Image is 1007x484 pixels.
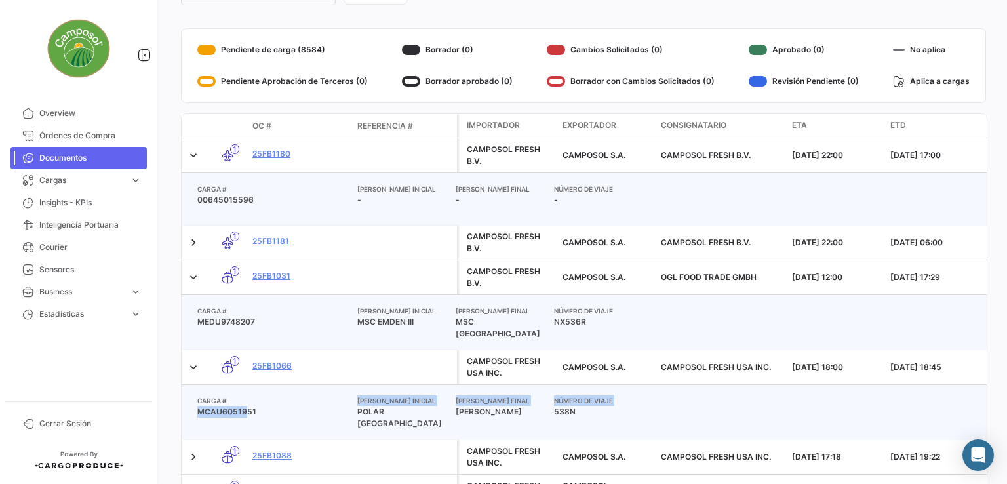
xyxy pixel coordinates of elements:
div: No aplica [893,39,970,60]
span: Sensores [39,264,142,275]
div: Cambios Solicitados (0) [547,39,715,60]
span: MSC [GEOGRAPHIC_DATA] [450,316,549,340]
div: Revisión Pendiente (0) [749,71,859,92]
span: [PERSON_NAME] [450,406,549,418]
h4: NÚMERO DE VIAJE [549,184,647,194]
datatable-header-cell: Exportador [557,114,656,138]
datatable-header-cell: OC # [247,115,352,137]
div: CAMPOSOL S.A. [563,150,650,161]
div: CAMPOSOL S.A. [563,361,650,373]
div: Aprobado (0) [749,39,859,60]
h4: [PERSON_NAME] FINAL [450,306,549,316]
datatable-header-cell: Importador [459,114,557,138]
div: Borrador con Cambios Solicitados (0) [547,71,715,92]
div: [DATE] 18:00 [792,361,880,373]
h4: NÚMERO DE VIAJE [549,306,647,316]
span: ETA [792,119,807,131]
span: - [352,194,450,206]
div: [DATE] 19:22 [890,451,978,463]
span: expand_more [130,174,142,186]
datatable-header-cell: ETD [885,114,983,138]
h4: [PERSON_NAME] INICIAL [352,395,450,406]
span: Inteligencia Portuaria [39,219,142,231]
a: Expand/Collapse Row [187,271,200,284]
span: Cerrar Sesión [39,418,142,430]
span: - [450,194,549,206]
div: [DATE] 18:45 [890,361,978,373]
span: NX536R [549,316,647,328]
span: 1 [230,266,239,276]
span: 1 [230,144,239,154]
span: CAMPOSOL FRESH B.V. [661,237,751,247]
div: [DATE] 22:00 [792,150,880,161]
span: CAMPOSOL FRESH USA INC. [661,362,771,372]
span: 1 [230,356,239,366]
a: Courier [10,236,147,258]
span: OC # [252,120,271,132]
span: MSC EMDEN III [352,316,450,328]
div: CAMPOSOL FRESH B.V. [467,231,552,254]
h4: NÚMERO DE VIAJE [549,395,647,406]
a: Expand/Collapse Row [187,149,200,162]
h4: CARGA # [192,395,352,406]
h4: [PERSON_NAME] FINAL [450,395,549,406]
a: Expand/Collapse Row [187,451,200,464]
a: Insights - KPIs [10,192,147,214]
div: [DATE] 17:18 [792,451,880,463]
span: MEDU9748207 [192,316,352,328]
span: expand_more [130,308,142,320]
span: CAMPOSOL FRESH B.V. [661,150,751,160]
div: Pendiente Aprobación de Terceros (0) [197,71,368,92]
span: Exportador [563,119,616,131]
datatable-header-cell: Consignatario [656,114,787,138]
h4: [PERSON_NAME] FINAL [450,184,549,194]
span: 1 [230,232,239,241]
div: Borrador aprobado (0) [402,71,513,92]
a: Expand/Collapse Row [187,361,200,374]
span: Overview [39,108,142,119]
span: 538N [549,406,647,418]
datatable-header-cell: Modo de Transporte [208,121,247,131]
span: Importador [467,119,520,131]
a: Expand/Collapse Row [187,236,200,249]
div: [DATE] 06:00 [890,237,978,249]
span: Referencia # [357,120,413,132]
datatable-header-cell: Referencia # [352,115,457,137]
a: Documentos [10,147,147,169]
div: [DATE] 17:29 [890,272,978,283]
span: 1 [230,446,239,456]
div: CAMPOSOL S.A. [563,451,650,463]
h4: [PERSON_NAME] INICIAL [352,184,450,194]
span: expand_more [130,286,142,298]
a: Sensores [10,258,147,281]
h4: CARGA # [192,306,352,316]
img: d0e946ec-b6b7-478a-95a2-5c59a4021789.jpg [46,16,111,81]
datatable-header-cell: ETA [787,114,885,138]
span: Business [39,286,125,298]
div: Abrir Intercom Messenger [962,439,994,471]
div: CAMPOSOL S.A. [563,272,650,283]
span: Insights - KPIs [39,197,142,209]
div: [DATE] 22:00 [792,237,880,249]
div: [DATE] 17:00 [890,150,978,161]
span: - [549,194,647,206]
a: 25FB1181 [252,235,347,247]
a: Órdenes de Compra [10,125,147,147]
div: Aplica a cargas [893,71,970,92]
span: Courier [39,241,142,253]
a: Inteligencia Portuaria [10,214,147,236]
span: Órdenes de Compra [39,130,142,142]
div: [DATE] 12:00 [792,272,880,283]
a: 25FB1031 [252,270,347,282]
div: CAMPOSOL FRESH USA INC. [467,445,552,469]
div: CAMPOSOL FRESH B.V. [467,144,552,167]
span: ETD [890,119,906,131]
span: Consignatario [661,119,726,131]
a: 25FB1088 [252,450,347,462]
div: CAMPOSOL FRESH B.V. [467,266,552,289]
div: Borrador (0) [402,39,513,60]
div: CAMPOSOL S.A. [563,237,650,249]
h4: [PERSON_NAME] INICIAL [352,306,450,316]
span: Documentos [39,152,142,164]
a: 25FB1066 [252,360,347,372]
